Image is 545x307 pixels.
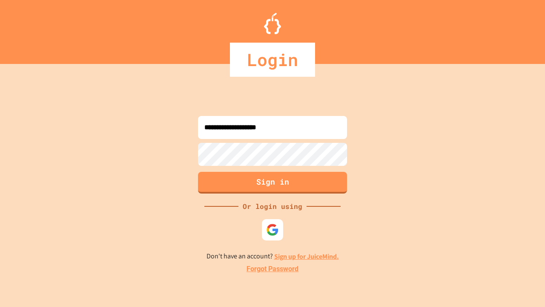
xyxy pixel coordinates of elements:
img: Logo.svg [264,13,281,34]
iframe: chat widget [509,273,536,298]
div: Or login using [238,201,307,211]
img: google-icon.svg [266,223,279,236]
p: Don't have an account? [207,251,339,262]
a: Forgot Password [247,264,298,274]
div: Login [230,43,315,77]
iframe: chat widget [474,236,536,272]
a: Sign up for JuiceMind. [274,252,339,261]
button: Sign in [198,172,347,194]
